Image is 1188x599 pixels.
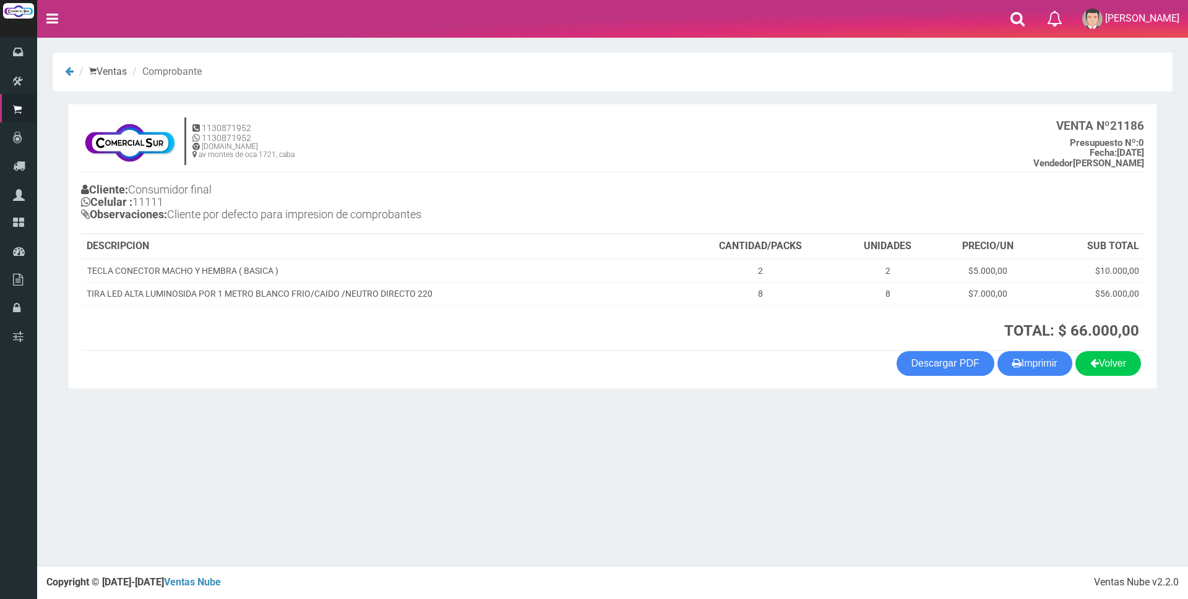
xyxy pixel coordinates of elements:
[1075,351,1141,376] a: Volver
[81,181,613,226] h4: Consumidor final 11111 Cliente por defecto para impresion de comprobantes
[839,282,936,305] td: 8
[839,234,936,259] th: UNIDADES
[897,351,994,376] a: Descargar PDF
[839,259,936,283] td: 2
[192,143,295,159] h6: [DOMAIN_NAME] av montes de oca 1721, caba
[81,117,178,166] img: f695dc5f3a855ddc19300c990e0c55a2.jpg
[192,124,295,143] h5: 1130871952 1130871952
[682,259,839,283] td: 2
[164,576,221,588] a: Ventas Nube
[76,65,127,79] li: Ventas
[1033,158,1144,169] b: [PERSON_NAME]
[82,234,682,259] th: DESCRIPCION
[1056,119,1110,133] strong: VENTA Nº
[997,351,1072,376] button: Imprimir
[1105,12,1179,24] span: [PERSON_NAME]
[1004,322,1139,339] strong: TOTAL: $ 66.000,00
[129,65,202,79] li: Comprobante
[1070,137,1138,148] strong: Presupuesto Nº:
[1039,234,1144,259] th: SUB TOTAL
[46,576,221,588] strong: Copyright © [DATE]-[DATE]
[682,282,839,305] td: 8
[81,195,132,208] b: Celular :
[1056,119,1144,133] b: 21186
[81,208,167,221] b: Observaciones:
[3,3,34,19] img: Logo grande
[1090,147,1144,158] b: [DATE]
[682,234,839,259] th: CANTIDAD/PACKS
[936,234,1039,259] th: PRECIO/UN
[936,259,1039,283] td: $5.000,00
[82,282,682,305] td: TIRA LED ALTA LUMINOSIDA POR 1 METRO BLANCO FRIO/CAIDO /NEUTRO DIRECTO 220
[1082,9,1103,29] img: User Image
[81,183,128,196] b: Cliente:
[1039,282,1144,305] td: $56.000,00
[82,259,682,283] td: TECLA CONECTOR MACHO Y HEMBRA ( BASICA )
[1094,576,1179,590] div: Ventas Nube v2.2.0
[1033,158,1073,169] strong: Vendedor
[936,282,1039,305] td: $7.000,00
[1090,147,1117,158] strong: Fecha:
[1070,137,1144,148] b: 0
[1039,259,1144,283] td: $10.000,00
